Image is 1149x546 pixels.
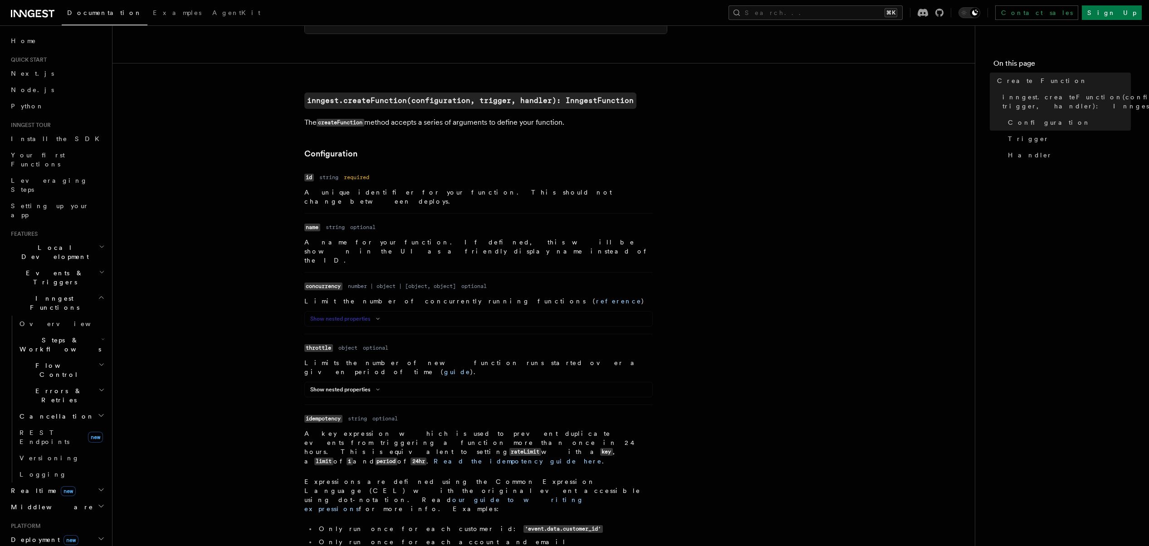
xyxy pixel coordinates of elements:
[7,98,107,114] a: Python
[304,238,653,265] p: A name for your function. If defined, this will be shown in the UI as a friendly display name ins...
[61,486,76,496] span: new
[304,174,314,181] code: id
[7,122,51,129] span: Inngest tour
[1004,114,1131,131] a: Configuration
[7,65,107,82] a: Next.js
[7,131,107,147] a: Install the SDK
[16,386,98,405] span: Errors & Retries
[11,151,65,168] span: Your first Functions
[7,230,38,238] span: Features
[304,358,653,376] p: Limits the number of new function runs started over a given period of time ( ).
[20,429,69,445] span: REST Endpoints
[16,332,107,357] button: Steps & Workflows
[729,5,903,20] button: Search...⌘K
[88,432,103,443] span: new
[16,408,107,424] button: Cancellation
[310,315,383,322] button: Show nested properties
[7,486,76,495] span: Realtime
[461,283,487,290] dd: optional
[304,93,636,109] a: inngest.createFunction(configuration, trigger, handler): InngestFunction
[7,294,98,312] span: Inngest Functions
[11,36,36,45] span: Home
[20,471,67,478] span: Logging
[316,524,653,534] li: Only run once for each customer id:
[16,316,107,332] a: Overview
[7,502,93,512] span: Middleware
[16,450,107,466] a: Versioning
[372,415,398,422] dd: optional
[304,415,342,423] code: idempotency
[7,265,107,290] button: Events & Triggers
[310,386,383,393] button: Show nested properties
[304,147,357,160] a: Configuration
[444,368,470,375] a: guide
[434,458,602,465] a: Read the idempotency guide here
[348,415,367,422] dd: string
[62,3,147,25] a: Documentation
[11,135,105,142] span: Install the SDK
[7,33,107,49] a: Home
[1008,151,1052,160] span: Handler
[304,283,342,290] code: concurrency
[375,458,397,465] code: period
[7,499,107,515] button: Middleware
[16,383,107,408] button: Errors & Retries
[7,198,107,223] a: Setting up your app
[16,361,98,379] span: Flow Control
[304,188,653,206] p: A unique identifier for your function. This should not change between deploys.
[326,224,345,231] dd: string
[7,243,99,261] span: Local Development
[20,320,113,327] span: Overview
[997,76,1087,85] span: Create Function
[11,102,44,110] span: Python
[304,429,653,466] p: A key expression which is used to prevent duplicate events from triggering a function more than o...
[11,202,89,219] span: Setting up your app
[999,89,1131,114] a: inngest.createFunction(configuration, trigger, handler): InngestFunction
[7,268,99,287] span: Events & Triggers
[993,73,1131,89] a: Create Function
[304,496,584,512] a: our guide to writing expressions
[319,174,338,181] dd: string
[212,9,260,16] span: AgentKit
[16,412,94,421] span: Cancellation
[314,458,333,465] code: limit
[363,344,388,351] dd: optional
[7,56,47,63] span: Quick start
[1008,118,1090,127] span: Configuration
[1008,134,1049,143] span: Trigger
[1082,5,1142,20] a: Sign Up
[509,448,541,456] code: rateLimit
[7,535,78,544] span: Deployment
[995,5,1078,20] a: Contact sales
[348,283,456,290] dd: number | object | [object, object]
[147,3,207,24] a: Examples
[7,147,107,172] a: Your first Functions
[7,82,107,98] a: Node.js
[347,458,353,465] code: 1
[350,224,376,231] dd: optional
[207,3,266,24] a: AgentKit
[11,70,54,77] span: Next.js
[304,116,667,129] p: The method accepts a series of arguments to define your function.
[304,344,333,352] code: throttle
[344,174,369,181] dd: required
[7,483,107,499] button: Realtimenew
[304,297,653,306] p: Limit the number of concurrently running functions ( )
[411,458,426,465] code: 24hr
[596,297,641,305] a: reference
[993,58,1131,73] h4: On this page
[1004,147,1131,163] a: Handler
[523,525,603,533] code: 'event.data.customer_id'
[67,9,142,16] span: Documentation
[11,177,88,193] span: Leveraging Steps
[64,535,78,545] span: new
[153,9,201,16] span: Examples
[16,357,107,383] button: Flow Control
[16,466,107,483] a: Logging
[7,239,107,265] button: Local Development
[1004,131,1131,147] a: Trigger
[7,316,107,483] div: Inngest Functions
[304,224,320,231] code: name
[304,477,653,513] p: Expressions are defined using the Common Expression Language (CEL) with the original event access...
